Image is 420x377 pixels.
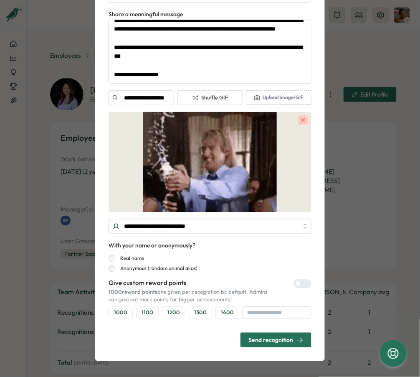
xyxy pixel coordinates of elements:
[109,307,133,319] button: 1000
[109,10,183,19] label: Share a meaningful message
[248,337,304,344] div: Send recognition
[177,90,243,105] button: Shuffle GIF
[115,265,197,272] label: Anonymous (random animal alias)
[240,333,311,348] button: Send recognition
[115,255,144,262] label: Real name
[114,309,127,317] p: 1000
[109,279,269,288] p: Give custom reward points
[109,289,269,303] p: are given per recognition by default. Admins can give out more points for bigger achievements!
[194,309,207,317] p: 1300
[109,289,157,295] span: 1000 reward points
[136,307,159,319] button: 1100
[167,309,180,317] p: 1200
[215,307,239,319] button: 1400
[109,112,311,212] img: gif
[192,94,228,102] span: Shuffle GIF
[109,242,195,251] div: With your name or anonymously?
[162,307,185,319] button: 1200
[189,307,212,319] button: 1300
[221,309,234,317] p: 1400
[142,309,153,317] p: 1100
